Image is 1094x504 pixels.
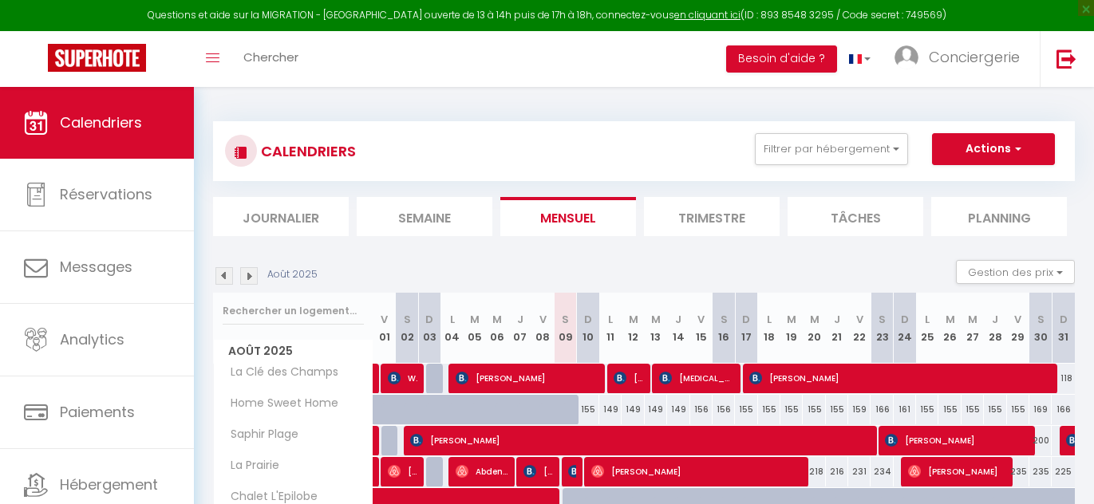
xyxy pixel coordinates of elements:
[848,457,871,486] div: 231
[1052,364,1075,393] div: 118
[758,293,780,364] th: 18
[968,312,977,327] abbr: M
[373,293,396,364] th: 01
[826,293,848,364] th: 21
[938,395,961,424] div: 155
[216,395,342,412] span: Home Sweet Home
[713,395,735,424] div: 156
[614,363,643,393] span: [PERSON_NAME]
[946,312,955,327] abbr: M
[562,312,569,327] abbr: S
[492,312,502,327] abbr: M
[531,293,554,364] th: 08
[721,312,728,327] abbr: S
[659,363,733,393] span: [MEDICAL_DATA] OUMOUSSA
[787,312,796,327] abbr: M
[267,267,318,282] p: Août 2025
[1007,395,1029,424] div: 155
[1029,426,1052,455] div: 200
[667,293,689,364] th: 14
[690,395,713,424] div: 156
[667,395,689,424] div: 149
[908,456,1005,486] span: [PERSON_NAME]
[962,293,984,364] th: 27
[895,45,918,69] img: ...
[1007,457,1029,486] div: 235
[726,45,837,73] button: Besoin d'aide ?
[231,31,310,87] a: Chercher
[938,293,961,364] th: 26
[60,329,124,349] span: Analytics
[644,197,780,236] li: Trimestre
[243,49,298,65] span: Chercher
[916,293,938,364] th: 25
[1052,395,1075,424] div: 166
[992,312,998,327] abbr: J
[690,293,713,364] th: 15
[735,395,757,424] div: 155
[622,395,644,424] div: 149
[879,312,886,327] abbr: S
[425,312,433,327] abbr: D
[871,457,893,486] div: 234
[456,456,508,486] span: Abdenacer Smail
[60,402,135,422] span: Paiements
[60,112,142,132] span: Calendriers
[697,312,705,327] abbr: V
[749,363,1047,393] span: [PERSON_NAME]
[788,197,923,236] li: Tâches
[584,312,592,327] abbr: D
[257,133,356,169] h3: CALENDRIERS
[357,197,492,236] li: Semaine
[470,312,480,327] abbr: M
[509,293,531,364] th: 07
[554,293,576,364] th: 09
[803,293,825,364] th: 20
[932,133,1055,165] button: Actions
[929,47,1020,67] span: Conciergerie
[591,456,800,486] span: [PERSON_NAME]
[742,312,750,327] abbr: D
[1014,312,1021,327] abbr: V
[803,457,825,486] div: 218
[599,293,622,364] th: 11
[539,312,547,327] abbr: V
[931,197,1067,236] li: Planning
[523,456,553,486] span: [PERSON_NAME]
[885,425,1026,455] span: [PERSON_NAME]
[450,312,455,327] abbr: L
[826,457,848,486] div: 216
[1052,293,1075,364] th: 31
[767,312,772,327] abbr: L
[396,293,418,364] th: 02
[381,312,388,327] abbr: V
[486,293,508,364] th: 06
[599,395,622,424] div: 149
[984,293,1006,364] th: 28
[962,395,984,424] div: 155
[577,395,599,424] div: 155
[216,364,342,381] span: La Clé des Champs
[803,395,825,424] div: 155
[645,293,667,364] th: 13
[1056,49,1076,69] img: logout
[1060,312,1068,327] abbr: D
[1029,395,1052,424] div: 169
[388,456,417,486] span: [PERSON_NAME]
[956,260,1075,284] button: Gestion des prix
[713,293,735,364] th: 16
[826,395,848,424] div: 155
[834,312,840,327] abbr: J
[216,457,283,474] span: La Prairie
[1007,293,1029,364] th: 29
[464,293,486,364] th: 05
[894,395,916,424] div: 161
[213,197,349,236] li: Journalier
[216,426,302,443] span: Saphir Plage
[1037,312,1045,327] abbr: S
[60,184,152,204] span: Réservations
[223,297,364,325] input: Rechercher un logement...
[735,293,757,364] th: 17
[780,395,803,424] div: 155
[404,312,411,327] abbr: S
